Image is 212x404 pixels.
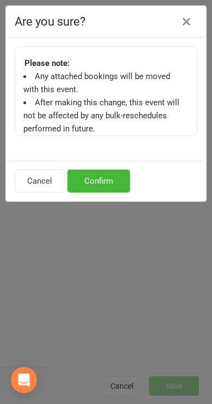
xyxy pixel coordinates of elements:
div: Open Intercom Messenger [11,367,37,393]
h4: Are you sure? [15,15,197,28]
button: Cancel [15,170,65,192]
li: After making this change, this event will not be affected by any bulk-reschedules performed in fu... [23,96,183,135]
strong: Please note: [24,57,183,70]
li: Any attached bookings will be moved with this event. [23,70,183,96]
button: Confirm [67,170,130,192]
button: Close [178,13,195,31]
